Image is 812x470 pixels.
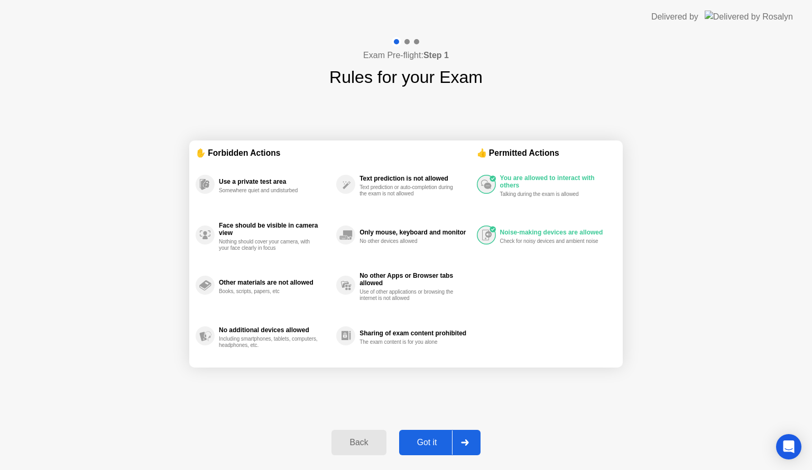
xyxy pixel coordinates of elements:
div: Got it [402,438,452,447]
div: The exam content is for you alone [359,339,459,345]
div: No additional devices allowed [219,326,331,334]
div: 👍 Permitted Actions [477,147,616,159]
div: Use of other applications or browsing the internet is not allowed [359,289,459,302]
button: Back [331,430,386,455]
div: Use a private test area [219,178,331,185]
div: You are allowed to interact with others [500,174,611,189]
div: Back [335,438,383,447]
div: Delivered by [651,11,698,23]
div: Only mouse, keyboard and monitor [359,229,471,236]
div: Face should be visible in camera view [219,222,331,237]
div: Talking during the exam is allowed [500,191,600,198]
h4: Exam Pre-flight: [363,49,449,62]
div: Open Intercom Messenger [776,434,801,459]
div: No other Apps or Browser tabs allowed [359,272,471,287]
img: Delivered by Rosalyn [705,11,793,23]
div: Books, scripts, papers, etc [219,288,319,295]
div: Somewhere quiet and undisturbed [219,187,319,194]
div: Including smartphones, tablets, computers, headphones, etc. [219,336,319,349]
div: No other devices allowed [359,238,459,245]
div: Check for noisy devices and ambient noise [500,238,600,245]
div: Nothing should cover your camera, with your face clearly in focus [219,239,319,251]
div: Noise-making devices are allowed [500,229,611,236]
div: Text prediction is not allowed [359,175,471,182]
b: Step 1 [423,51,449,60]
div: ✋ Forbidden Actions [196,147,477,159]
div: Sharing of exam content prohibited [359,330,471,337]
div: Other materials are not allowed [219,279,331,286]
button: Got it [399,430,481,455]
div: Text prediction or auto-completion during the exam is not allowed [359,184,459,197]
h1: Rules for your Exam [329,64,483,90]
